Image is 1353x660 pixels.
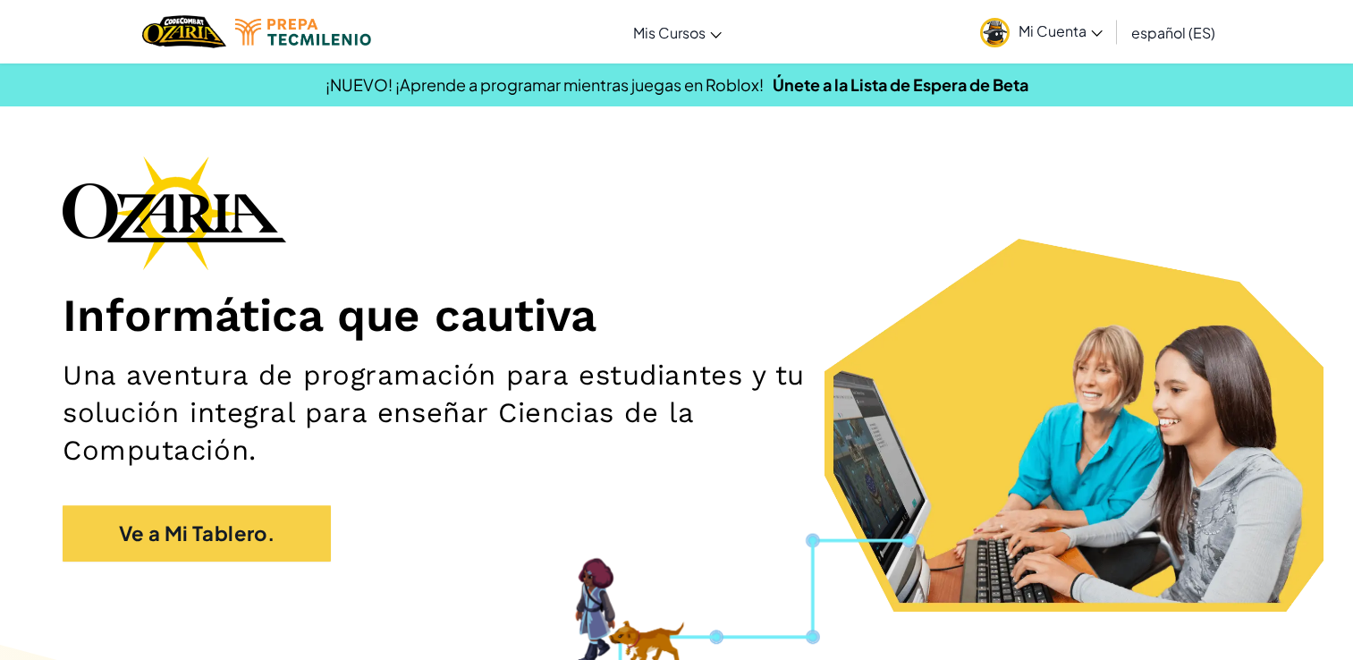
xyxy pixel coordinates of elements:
img: Ozaria branding logo [63,156,286,270]
a: Mi Cuenta [971,4,1112,60]
span: ¡NUEVO! ¡Aprende a programar mientras juegas en Roblox! [326,74,764,95]
h1: Informática que cautiva [63,288,1290,343]
span: Mis Cursos [633,23,706,42]
a: español (ES) [1122,8,1224,56]
a: Ozaria by CodeCombat logo [142,13,225,50]
a: Ve a Mi Tablero. [63,505,331,562]
span: español (ES) [1131,23,1215,42]
img: Home [142,13,225,50]
img: Tecmilenio logo [235,19,371,46]
a: Únete a la Lista de Espera de Beta [773,74,1028,95]
h2: Una aventura de programación para estudiantes y tu solución integral para enseñar Ciencias de la ... [63,357,885,470]
img: avatar [980,18,1010,47]
a: Mis Cursos [624,8,731,56]
span: Mi Cuenta [1019,21,1103,40]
